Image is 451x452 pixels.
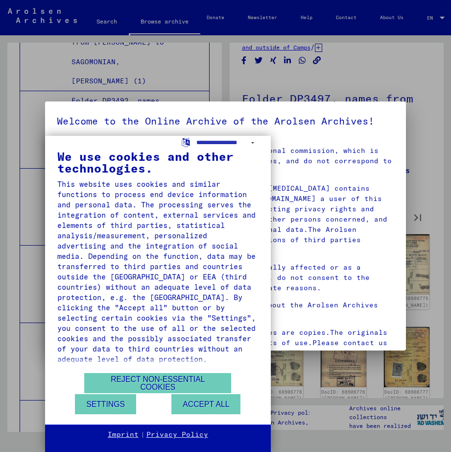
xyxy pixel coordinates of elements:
[146,430,208,440] a: Privacy Policy
[75,394,136,414] button: Settings
[57,179,259,364] div: This website uses cookies and similar functions to process end device information and personal da...
[57,151,259,174] div: We use cookies and other technologies.
[108,430,139,440] a: Imprint
[171,394,240,414] button: Accept all
[84,373,231,393] button: Reject non-essential cookies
